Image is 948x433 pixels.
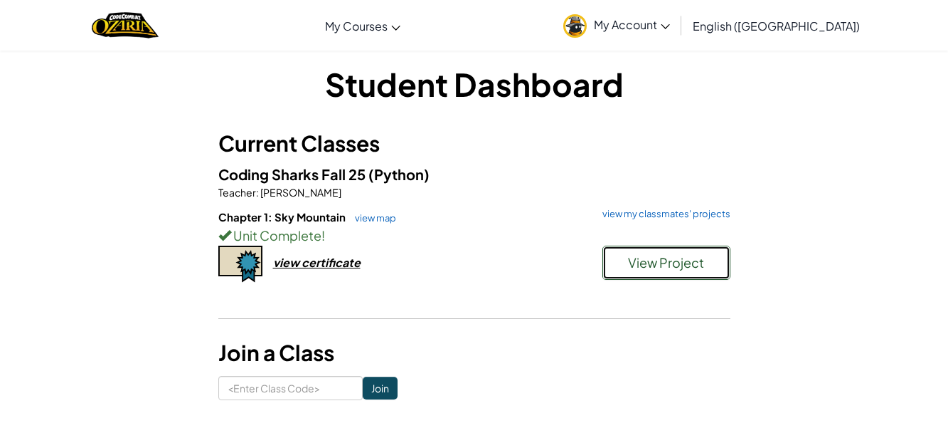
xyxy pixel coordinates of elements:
a: view map [348,212,396,224]
div: view certificate [273,255,361,270]
h3: Join a Class [218,337,730,369]
img: Home [92,11,158,40]
input: <Enter Class Code> [218,376,363,400]
span: Coding Sharks Fall 25 [218,165,368,183]
span: English ([GEOGRAPHIC_DATA]) [693,19,860,33]
a: My Account [556,3,677,48]
h3: Current Classes [218,127,730,160]
a: view my classmates' projects [595,209,730,219]
span: My Courses [325,19,388,33]
span: Unit Complete [231,227,321,244]
a: view certificate [218,255,361,270]
span: (Python) [368,165,430,183]
img: avatar [563,14,587,38]
span: Chapter 1: Sky Mountain [218,210,348,224]
input: Join [363,377,398,400]
span: View Project [628,254,704,271]
a: Ozaria by CodeCombat logo [92,11,158,40]
span: Teacher [218,186,256,199]
a: My Courses [318,6,408,45]
span: : [256,186,259,199]
h1: Student Dashboard [218,62,730,106]
span: ! [321,227,325,244]
a: English ([GEOGRAPHIC_DATA]) [686,6,867,45]
img: certificate-icon.png [218,246,262,283]
span: [PERSON_NAME] [259,186,341,199]
button: View Project [602,246,730,280]
span: My Account [594,17,670,32]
